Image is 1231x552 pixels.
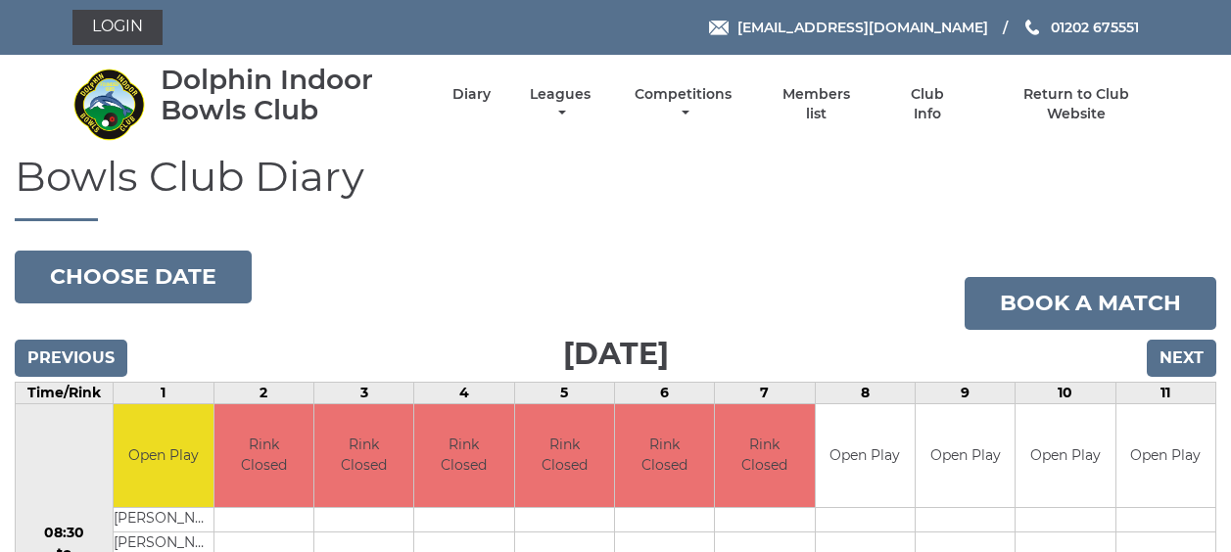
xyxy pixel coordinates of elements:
td: 10 [1016,383,1115,404]
td: Open Play [916,404,1015,507]
td: Rink Closed [314,404,413,507]
img: Email [709,21,729,35]
td: 2 [213,383,313,404]
div: Dolphin Indoor Bowls Club [161,65,418,125]
a: Leagues [525,85,595,123]
td: 4 [414,383,514,404]
a: Phone us 01202 675551 [1022,17,1139,38]
a: Email [EMAIL_ADDRESS][DOMAIN_NAME] [709,17,988,38]
a: Competitions [631,85,737,123]
a: Members list [771,85,861,123]
td: 9 [915,383,1015,404]
td: 8 [815,383,915,404]
td: Time/Rink [16,383,114,404]
img: Phone us [1025,20,1039,35]
td: Open Play [114,404,213,507]
a: Club Info [896,85,960,123]
td: 6 [614,383,714,404]
input: Next [1147,340,1216,377]
td: Open Play [816,404,915,507]
a: Return to Club Website [993,85,1159,123]
td: Rink Closed [414,404,513,507]
td: Rink Closed [715,404,814,507]
h1: Bowls Club Diary [15,154,1216,221]
span: 01202 675551 [1051,19,1139,36]
a: Login [72,10,163,45]
input: Previous [15,340,127,377]
td: Open Play [1116,404,1215,507]
td: 11 [1115,383,1215,404]
td: 5 [514,383,614,404]
td: Rink Closed [214,404,313,507]
td: [PERSON_NAME] [114,507,213,531]
button: Choose date [15,251,252,303]
td: Open Play [1016,404,1114,507]
td: 3 [313,383,413,404]
td: 7 [715,383,815,404]
span: [EMAIL_ADDRESS][DOMAIN_NAME] [737,19,988,36]
a: Diary [452,85,491,104]
td: 1 [114,383,213,404]
a: Book a match [965,277,1216,330]
img: Dolphin Indoor Bowls Club [72,68,146,141]
td: Rink Closed [515,404,614,507]
td: Rink Closed [615,404,714,507]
